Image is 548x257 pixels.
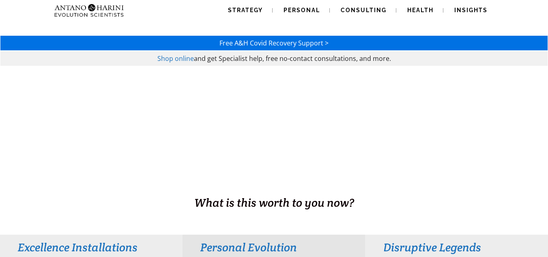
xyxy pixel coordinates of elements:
span: Health [407,7,434,13]
span: Insights [454,7,488,13]
h3: Disruptive Legends [383,240,530,255]
h3: Excellence Installations [18,240,164,255]
span: Personal [284,7,320,13]
span: Consulting [341,7,387,13]
span: Strategy [228,7,263,13]
span: and get Specialist help, free no-contact consultations, and more. [194,54,391,63]
a: Free A&H Covid Recovery Support > [219,39,329,48]
a: Shop online [157,54,194,63]
span: What is this worth to you now? [194,195,354,210]
h1: BUSINESS. HEALTH. Family. Legacy [1,177,547,194]
h3: Personal Evolution [200,240,347,255]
